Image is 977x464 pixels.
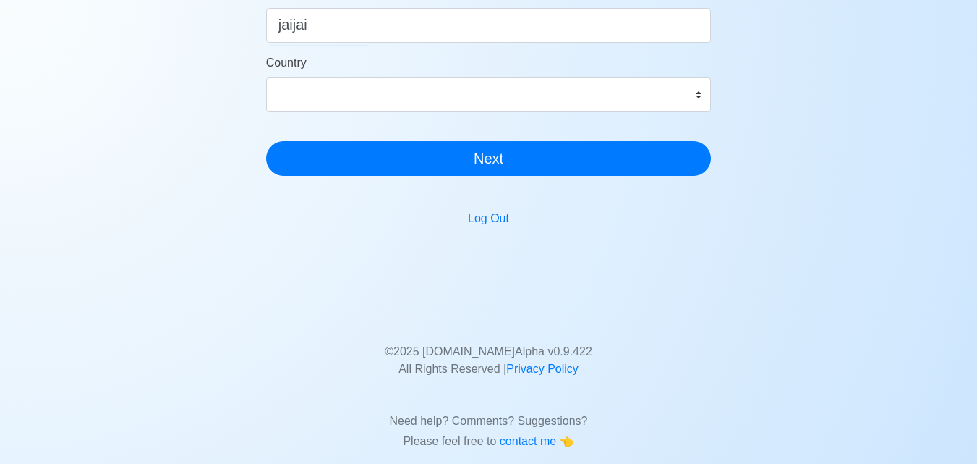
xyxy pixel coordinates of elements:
input: Ex. donaldcris [266,8,712,43]
p: Please feel free to [277,433,701,450]
label: Country [266,54,307,72]
span: contact me [500,435,560,447]
p: Need help? Comments? Suggestions? [277,395,701,430]
button: Next [266,141,712,176]
span: point [560,435,574,447]
a: Privacy Policy [506,363,579,375]
button: Log Out [458,205,519,232]
p: © 2025 [DOMAIN_NAME] Alpha v 0.9.422 All Rights Reserved | [277,326,701,378]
